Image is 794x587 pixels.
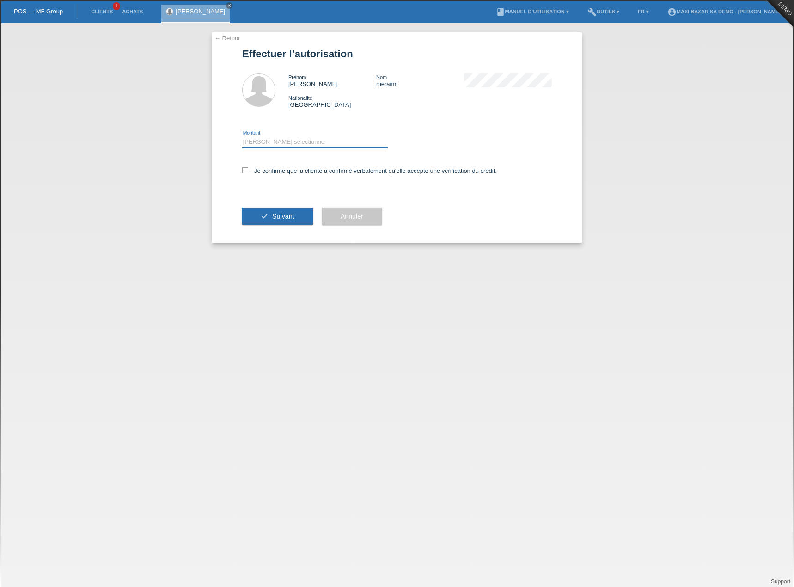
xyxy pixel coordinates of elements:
button: Annuler [322,208,382,225]
i: check [261,213,268,220]
span: Suivant [272,213,294,220]
div: [GEOGRAPHIC_DATA] [288,94,376,108]
a: bookManuel d’utilisation ▾ [491,9,574,14]
span: Annuler [341,213,363,220]
span: Nom [376,74,387,80]
span: Nationalité [288,95,312,101]
button: check Suivant [242,208,313,225]
a: buildOutils ▾ [583,9,624,14]
a: POS — MF Group [14,8,63,15]
i: book [496,7,505,17]
i: build [587,7,597,17]
label: Je confirme que la cliente a confirmé verbalement qu'elle accepte une vérification du crédit. [242,167,497,174]
a: Achats [117,9,147,14]
h1: Effectuer l’autorisation [242,48,552,60]
a: [PERSON_NAME] [176,8,225,15]
i: close [227,3,232,8]
a: close [226,2,232,9]
a: Clients [86,9,117,14]
i: account_circle [667,7,677,17]
a: FR ▾ [633,9,654,14]
a: account_circleMAXI BAZAR SA Demo - [PERSON_NAME] ▾ [663,9,789,14]
div: meraimi [376,73,464,87]
span: Prénom [288,74,306,80]
div: [PERSON_NAME] [288,73,376,87]
a: Support [771,578,790,585]
span: 1 [113,2,120,10]
a: ← Retour [214,35,240,42]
